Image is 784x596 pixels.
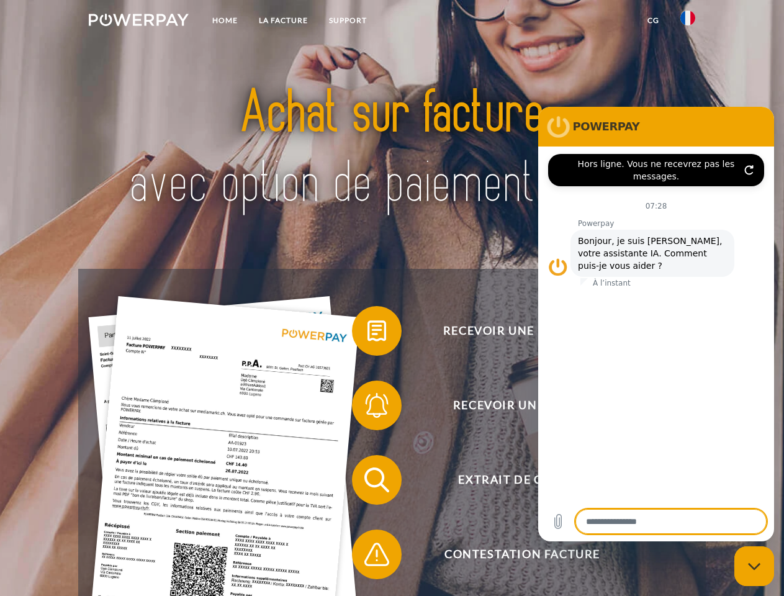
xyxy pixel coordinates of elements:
[352,530,675,579] button: Contestation Facture
[680,11,695,25] img: fr
[361,539,392,570] img: qb_warning.svg
[370,455,674,505] span: Extrait de compte
[202,9,248,32] a: Home
[637,9,670,32] a: CG
[248,9,318,32] a: LA FACTURE
[370,306,674,356] span: Recevoir une facture ?
[370,381,674,430] span: Recevoir un rappel?
[538,107,774,541] iframe: Fenêtre de messagerie
[734,546,774,586] iframe: Bouton de lancement de la fenêtre de messagerie, conversation en cours
[361,390,392,421] img: qb_bell.svg
[119,60,665,238] img: title-powerpay_fr.svg
[361,315,392,346] img: qb_bill.svg
[361,464,392,495] img: qb_search.svg
[318,9,377,32] a: Support
[352,381,675,430] button: Recevoir un rappel?
[352,306,675,356] button: Recevoir une facture ?
[352,455,675,505] button: Extrait de compte
[89,14,189,26] img: logo-powerpay-white.svg
[370,530,674,579] span: Contestation Facture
